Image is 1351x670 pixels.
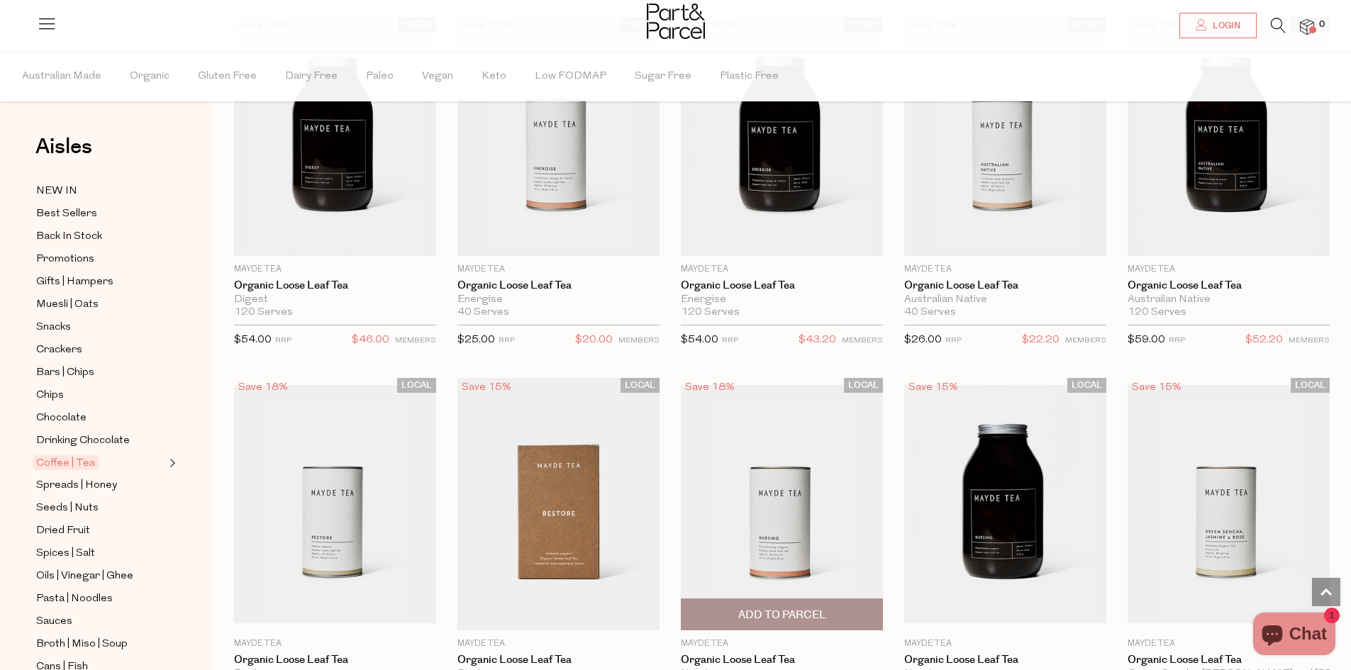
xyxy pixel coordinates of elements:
[36,432,165,450] a: Drinking Chocolate
[36,364,165,381] a: Bars | Chips
[647,4,705,39] img: Part&Parcel
[36,250,165,268] a: Promotions
[130,52,169,101] span: Organic
[36,228,165,245] a: Back In Stock
[720,52,779,101] span: Plastic Free
[36,183,77,200] span: NEW IN
[36,318,165,336] a: Snacks
[681,294,883,306] div: Energise
[36,341,165,359] a: Crackers
[457,17,660,255] img: Organic Loose Leaf Tea
[457,335,495,345] span: $25.00
[36,206,97,223] span: Best Sellers
[36,319,71,336] span: Snacks
[234,279,436,292] a: Organic Loose Leaf Tea
[844,378,883,393] span: LOCAL
[36,205,165,223] a: Best Sellers
[397,378,436,393] span: LOCAL
[36,635,165,653] a: Broth | Miso | Soup
[457,306,509,319] span: 40 Serves
[35,136,92,172] a: Aisles
[535,52,606,101] span: Low FODMAP
[904,306,956,319] span: 40 Serves
[422,52,453,101] span: Vegan
[457,637,660,650] p: Mayde Tea
[36,523,90,540] span: Dried Fruit
[234,263,436,276] p: Mayde Tea
[1128,378,1186,397] div: Save 15%
[722,337,738,345] small: RRP
[1128,17,1330,255] img: Organic Loose Leaf Tea
[36,364,94,381] span: Bars | Chips
[36,432,130,450] span: Drinking Chocolate
[36,636,128,653] span: Broth | Miso | Soup
[499,337,515,345] small: RRP
[234,294,436,306] div: Digest
[275,337,291,345] small: RRP
[36,567,165,585] a: Oils | Vinegar | Ghee
[575,331,613,350] span: $20.00
[1128,637,1330,650] p: Mayde Tea
[33,455,99,470] span: Coffee | Tea
[681,306,740,319] span: 120 Serves
[904,263,1106,276] p: Mayde Tea
[681,263,883,276] p: Mayde Tea
[285,52,338,101] span: Dairy Free
[36,499,165,517] a: Seeds | Nuts
[618,337,660,345] small: MEMBERS
[234,385,436,623] img: Organic Loose Leaf Tea
[166,454,176,471] button: Expand/Collapse Coffee | Tea
[457,279,660,292] a: Organic Loose Leaf Tea
[36,228,102,245] span: Back In Stock
[36,500,99,517] span: Seeds | Nuts
[904,385,1106,623] img: Organic Loose Leaf Tea
[1209,20,1240,32] span: Login
[36,590,165,608] a: Pasta | Noodles
[36,568,133,585] span: Oils | Vinegar | Ghee
[36,613,72,630] span: Sauces
[1179,13,1257,38] a: Login
[681,335,718,345] span: $54.00
[1128,306,1186,319] span: 120 Serves
[1128,654,1330,666] a: Organic Loose Leaf Tea
[234,654,436,666] a: Organic Loose Leaf Tea
[36,342,82,359] span: Crackers
[904,335,942,345] span: $26.00
[36,477,117,494] span: Spreads | Honey
[36,545,95,562] span: Spices | Salt
[1128,385,1330,623] img: Organic Loose Leaf Tea
[22,52,101,101] span: Australian Made
[799,331,836,350] span: $43.20
[36,476,165,494] a: Spreads | Honey
[36,522,165,540] a: Dried Fruit
[36,545,165,562] a: Spices | Salt
[36,182,165,200] a: NEW IN
[36,273,165,291] a: Gifts | Hampers
[681,654,883,666] a: Organic Loose Leaf Tea
[36,386,165,404] a: Chips
[1128,294,1330,306] div: Australian Native
[1300,19,1314,34] a: 0
[681,637,883,650] p: Mayde Tea
[234,17,436,255] img: Organic Loose Leaf Tea
[457,294,660,306] div: Energise
[945,337,962,345] small: RRP
[1289,337,1330,345] small: MEMBERS
[904,637,1106,650] p: Mayde Tea
[681,17,883,255] img: Organic Loose Leaf Tea
[234,306,293,319] span: 120 Serves
[1022,331,1060,350] span: $22.20
[1169,337,1185,345] small: RRP
[352,331,389,350] span: $46.00
[1067,378,1106,393] span: LOCAL
[681,385,883,623] img: Organic Loose Leaf Tea
[904,378,962,397] div: Save 15%
[1245,331,1283,350] span: $52.20
[482,52,506,101] span: Keto
[36,296,99,313] span: Muesli | Oats
[635,52,691,101] span: Sugar Free
[457,378,660,630] img: Organic Loose Leaf Tea
[457,378,516,397] div: Save 15%
[36,454,165,471] a: Coffee | Tea
[36,613,165,630] a: Sauces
